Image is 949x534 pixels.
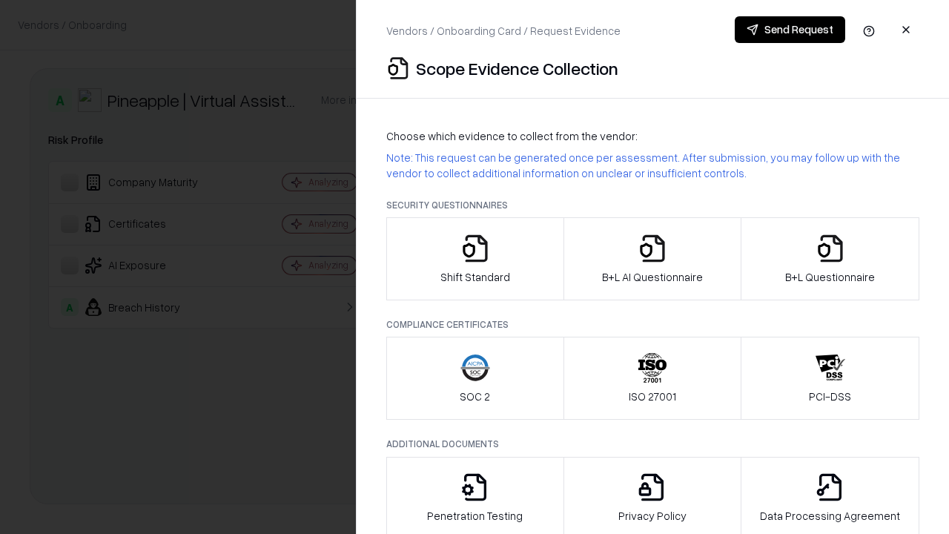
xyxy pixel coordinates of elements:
button: ISO 27001 [563,337,742,420]
p: Data Processing Agreement [760,508,900,524]
p: Security Questionnaires [386,199,919,211]
p: B+L Questionnaire [785,269,875,285]
p: B+L AI Questionnaire [602,269,703,285]
p: SOC 2 [460,389,490,404]
button: SOC 2 [386,337,564,420]
p: Scope Evidence Collection [416,56,618,80]
button: Shift Standard [386,217,564,300]
p: Choose which evidence to collect from the vendor: [386,128,919,144]
p: Vendors / Onboarding Card / Request Evidence [386,23,621,39]
p: Additional Documents [386,438,919,450]
p: Privacy Policy [618,508,687,524]
p: Compliance Certificates [386,318,919,331]
button: B+L AI Questionnaire [563,217,742,300]
button: B+L Questionnaire [741,217,919,300]
p: ISO 27001 [629,389,676,404]
p: Shift Standard [440,269,510,285]
button: PCI-DSS [741,337,919,420]
p: PCI-DSS [809,389,851,404]
p: Penetration Testing [427,508,523,524]
button: Send Request [735,16,845,43]
p: Note: This request can be generated once per assessment. After submission, you may follow up with... [386,150,919,181]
